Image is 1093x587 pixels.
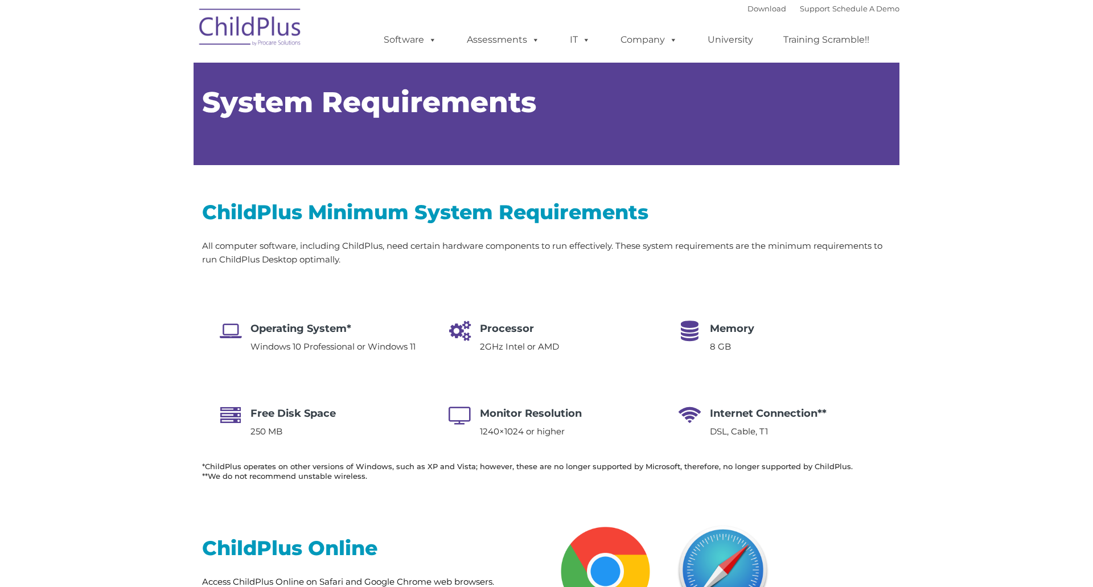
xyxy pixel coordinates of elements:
[710,407,827,420] span: Internet Connection**
[696,28,765,51] a: University
[202,199,891,225] h2: ChildPlus Minimum System Requirements
[372,28,448,51] a: Software
[772,28,881,51] a: Training Scramble!!
[480,407,582,420] span: Monitor Resolution
[250,407,336,420] span: Free Disk Space
[480,426,565,437] span: 1240×1024 or higher
[250,426,282,437] span: 250 MB
[800,4,830,13] a: Support
[747,4,786,13] a: Download
[202,462,891,481] h6: *ChildPlus operates on other versions of Windows, such as XP and Vista; however, these are no lon...
[480,322,534,335] span: Processor
[202,535,538,561] h2: ChildPlus Online
[558,28,602,51] a: IT
[832,4,899,13] a: Schedule A Demo
[250,321,416,336] h4: Operating System*
[202,239,891,266] p: All computer software, including ChildPlus, need certain hardware components to run effectively. ...
[710,426,768,437] span: DSL, Cable, T1
[455,28,551,51] a: Assessments
[480,341,559,352] span: 2GHz Intel or AMD
[609,28,689,51] a: Company
[202,85,536,120] span: System Requirements
[710,341,731,352] span: 8 GB
[747,4,899,13] font: |
[194,1,307,58] img: ChildPlus by Procare Solutions
[250,340,416,354] p: Windows 10 Professional or Windows 11
[202,576,494,587] span: Access ChildPlus Online on Safari and Google Chrome web browsers.
[710,322,754,335] span: Memory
